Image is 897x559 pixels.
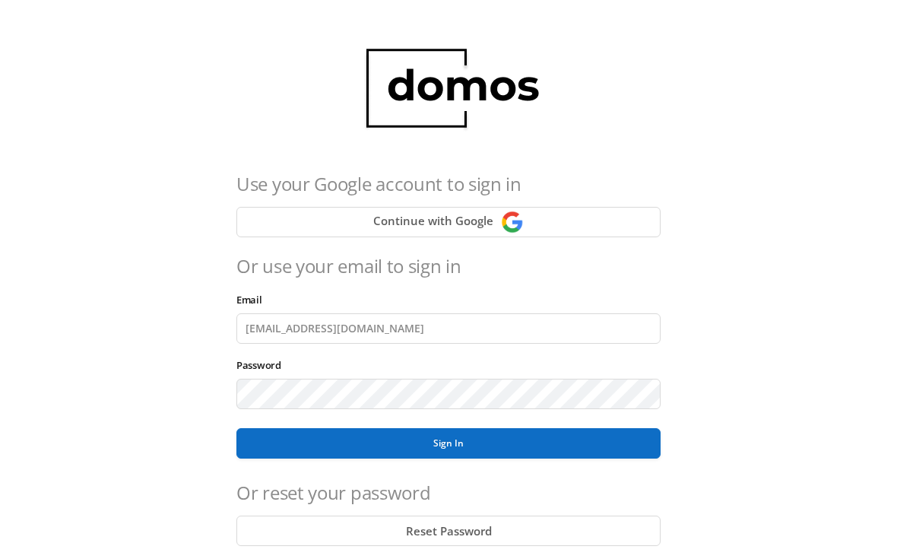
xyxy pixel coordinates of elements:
[236,479,661,507] h4: Or reset your password
[236,428,661,459] button: Sign In
[501,211,524,233] img: Continue with Google
[236,170,661,198] h4: Use your Google account to sign in
[236,293,270,306] label: Email
[236,358,289,372] label: Password
[236,313,661,344] input: Email
[236,207,661,237] button: Continue with Google
[236,253,661,280] h4: Or use your email to sign in
[350,30,547,148] img: domos
[236,516,661,546] button: Reset Password
[236,379,661,409] input: Password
